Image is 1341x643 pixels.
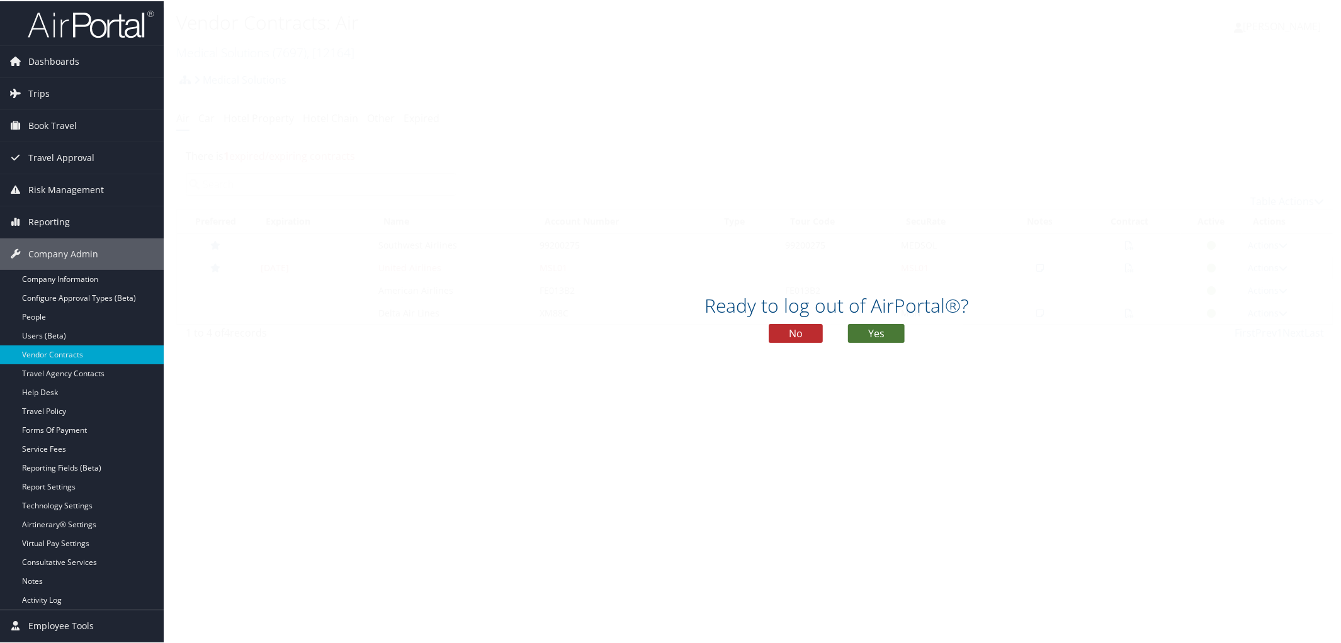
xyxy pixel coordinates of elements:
[28,609,94,640] span: Employee Tools
[28,141,94,172] span: Travel Approval
[28,77,50,108] span: Trips
[28,45,79,76] span: Dashboards
[28,8,154,38] img: airportal-logo.png
[28,173,104,204] span: Risk Management
[28,205,70,237] span: Reporting
[28,109,77,140] span: Book Travel
[28,237,98,269] span: Company Admin
[848,323,905,342] button: Yes
[769,323,823,342] button: No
